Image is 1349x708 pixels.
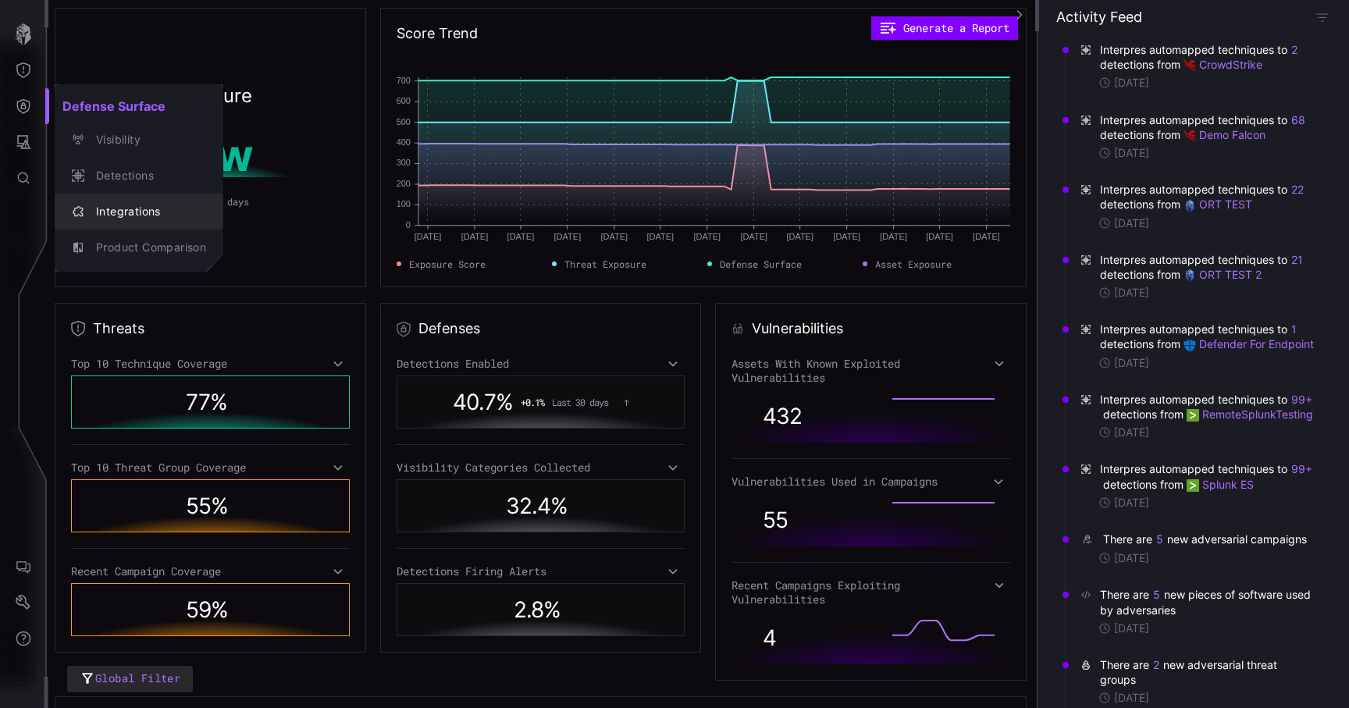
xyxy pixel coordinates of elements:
[88,166,206,186] div: Detections
[88,238,206,258] div: Product Comparison
[88,130,206,150] div: Visibility
[55,194,223,229] button: Integrations
[55,158,223,194] button: Detections
[55,122,223,158] button: Visibility
[55,91,223,122] h2: Defense Surface
[88,202,206,222] div: Integrations
[55,229,223,265] button: Product Comparison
